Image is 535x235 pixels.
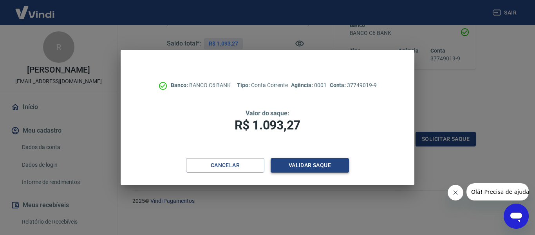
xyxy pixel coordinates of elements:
[237,82,251,88] span: Tipo:
[271,158,349,173] button: Validar saque
[330,82,347,88] span: Conta:
[504,204,529,229] iframe: Botão para abrir a janela de mensagens
[291,81,326,89] p: 0001
[171,82,189,88] span: Banco:
[171,81,231,89] p: BANCO C6 BANK
[466,183,529,200] iframe: Mensagem da empresa
[448,185,463,200] iframe: Fechar mensagem
[235,118,300,133] span: R$ 1.093,27
[237,81,288,89] p: Conta Corrente
[186,158,264,173] button: Cancelar
[246,109,289,117] span: Valor do saque:
[5,5,66,12] span: Olá! Precisa de ajuda?
[330,81,377,89] p: 37749019-9
[291,82,314,88] span: Agência:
